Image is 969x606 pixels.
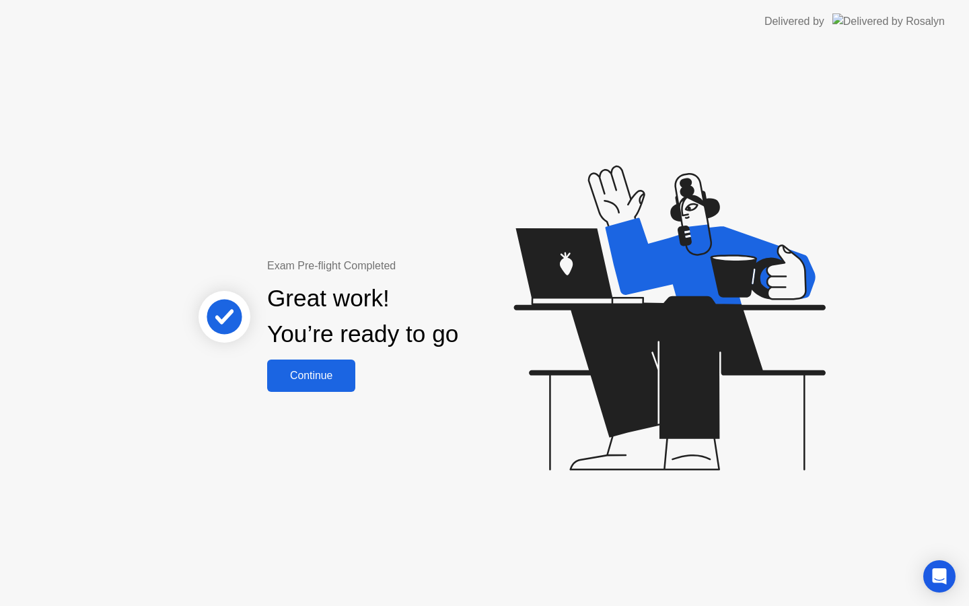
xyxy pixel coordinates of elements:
div: Great work! You’re ready to go [267,281,458,352]
div: Exam Pre-flight Completed [267,258,545,274]
div: Open Intercom Messenger [923,560,956,593]
button: Continue [267,360,355,392]
div: Continue [271,370,351,382]
div: Delivered by [764,13,824,30]
img: Delivered by Rosalyn [832,13,945,29]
